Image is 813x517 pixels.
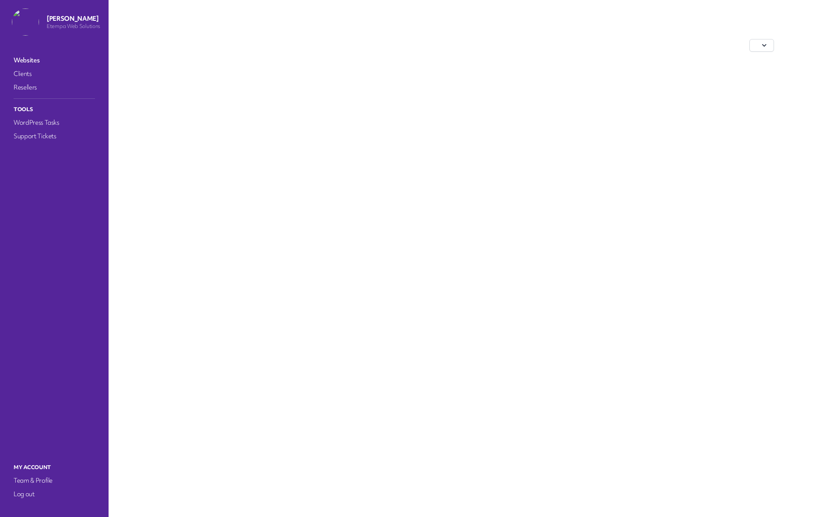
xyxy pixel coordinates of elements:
[12,130,97,142] a: Support Tickets
[12,475,97,486] a: Team & Profile
[12,117,97,129] a: WordPress Tasks
[12,488,97,500] a: Log out
[12,68,97,80] a: Clients
[12,104,97,115] p: Tools
[12,54,97,66] a: Websites
[12,462,97,473] p: My Account
[47,14,100,23] p: [PERSON_NAME]
[12,81,97,93] a: Resellers
[47,23,100,30] p: Etempa Web Solutions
